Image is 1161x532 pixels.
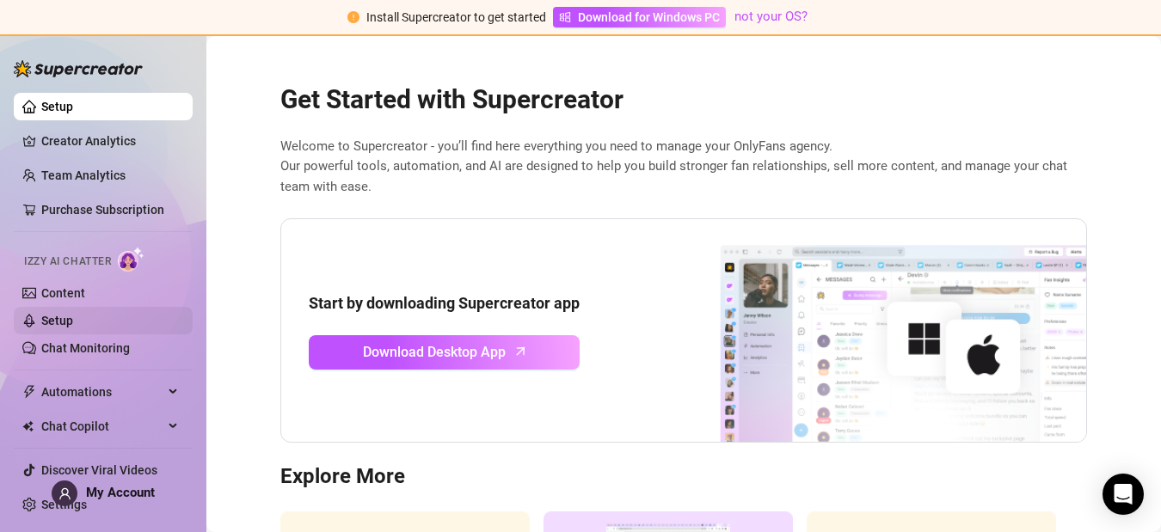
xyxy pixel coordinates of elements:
[41,286,85,300] a: Content
[41,463,157,477] a: Discover Viral Videos
[41,341,130,355] a: Chat Monitoring
[41,498,87,511] a: Settings
[734,9,808,24] a: not your OS?
[58,487,71,500] span: user
[511,341,531,361] span: arrow-up
[22,385,36,399] span: thunderbolt
[559,11,571,23] span: windows
[24,254,111,270] span: Izzy AI Chatter
[41,413,163,440] span: Chat Copilot
[41,378,163,406] span: Automations
[553,7,726,28] a: Download for Windows PC
[280,137,1087,198] span: Welcome to Supercreator - you’ll find here everything you need to manage your OnlyFans agency. Ou...
[41,203,164,217] a: Purchase Subscription
[578,8,720,27] span: Download for Windows PC
[309,335,580,370] a: Download Desktop Apparrow-up
[347,11,359,23] span: exclamation-circle
[118,247,144,272] img: AI Chatter
[41,100,73,113] a: Setup
[41,168,126,182] a: Team Analytics
[366,10,546,24] span: Install Supercreator to get started
[363,341,506,363] span: Download Desktop App
[280,83,1087,116] h2: Get Started with Supercreator
[41,314,73,327] a: Setup
[14,60,143,77] img: logo-BBDzfeDw.svg
[656,219,1086,443] img: download app
[309,294,580,312] strong: Start by downloading Supercreator app
[1103,474,1144,515] div: Open Intercom Messenger
[86,485,155,500] span: My Account
[41,127,179,155] a: Creator Analytics
[280,463,1087,491] h3: Explore More
[22,420,34,432] img: Chat Copilot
